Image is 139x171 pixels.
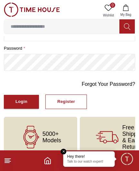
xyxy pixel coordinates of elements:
span: Wishlist [100,13,116,18]
a: Home [44,157,51,165]
p: Talk to our watch expert! [67,160,111,164]
div: Hey there! [67,154,111,159]
span: My Bag [118,12,134,17]
span: 0 [110,3,115,8]
a: 0Wishlist [100,3,116,19]
img: ... [4,3,60,17]
label: password [4,45,135,52]
em: Close tooltip [61,149,67,155]
button: Login [4,95,39,109]
button: My Bag [116,3,135,19]
span: 5000+ Models [42,131,61,144]
div: Register [57,98,75,106]
div: Chat Widget [120,152,134,166]
a: Forgot Your Password? [82,80,135,88]
div: Login [15,98,27,106]
button: Register [45,95,87,109]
